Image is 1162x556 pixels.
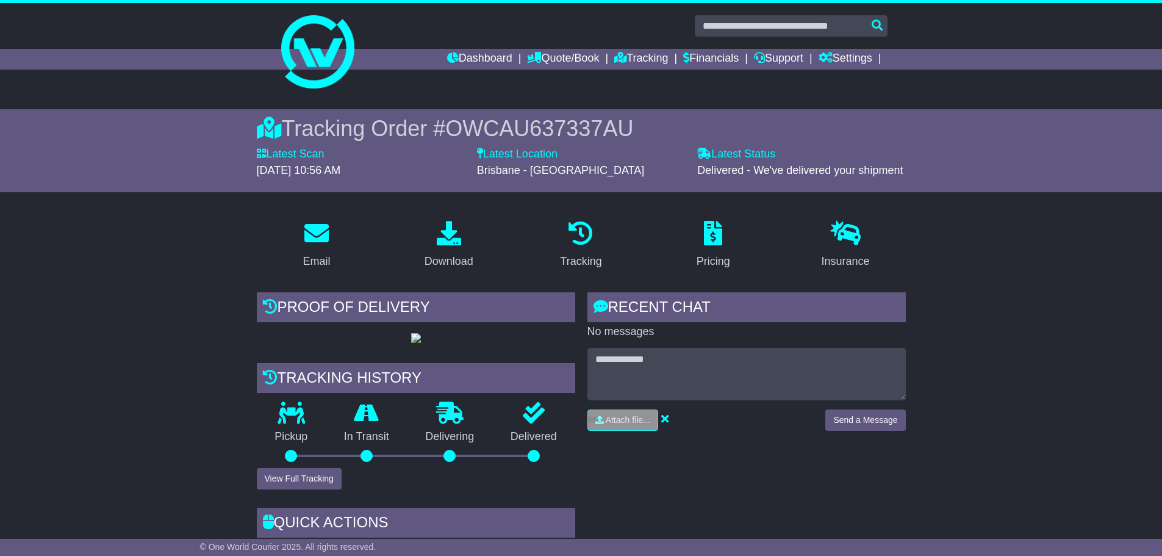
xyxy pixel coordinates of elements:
[697,253,730,270] div: Pricing
[447,49,512,70] a: Dashboard
[825,410,905,431] button: Send a Message
[257,292,575,325] div: Proof of Delivery
[822,253,870,270] div: Insurance
[697,164,903,176] span: Delivered - We've delivered your shipment
[492,430,575,444] p: Delivered
[587,292,906,325] div: RECENT CHAT
[560,253,601,270] div: Tracking
[257,430,326,444] p: Pickup
[819,49,872,70] a: Settings
[257,148,325,161] label: Latest Scan
[445,116,633,141] span: OWCAU637337AU
[552,217,609,274] a: Tracking
[257,508,575,541] div: Quick Actions
[814,217,878,274] a: Insurance
[326,430,407,444] p: In Transit
[697,148,775,161] label: Latest Status
[425,253,473,270] div: Download
[689,217,738,274] a: Pricing
[587,325,906,339] p: No messages
[257,164,341,176] span: [DATE] 10:56 AM
[683,49,739,70] a: Financials
[407,430,493,444] p: Delivering
[200,542,376,552] span: © One World Courier 2025. All rights reserved.
[411,333,421,343] img: GetPodImage
[527,49,599,70] a: Quote/Book
[257,363,575,396] div: Tracking history
[295,217,338,274] a: Email
[477,148,558,161] label: Latest Location
[754,49,803,70] a: Support
[257,468,342,489] button: View Full Tracking
[257,115,906,142] div: Tracking Order #
[417,217,481,274] a: Download
[614,49,668,70] a: Tracking
[303,253,330,270] div: Email
[477,164,644,176] span: Brisbane - [GEOGRAPHIC_DATA]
